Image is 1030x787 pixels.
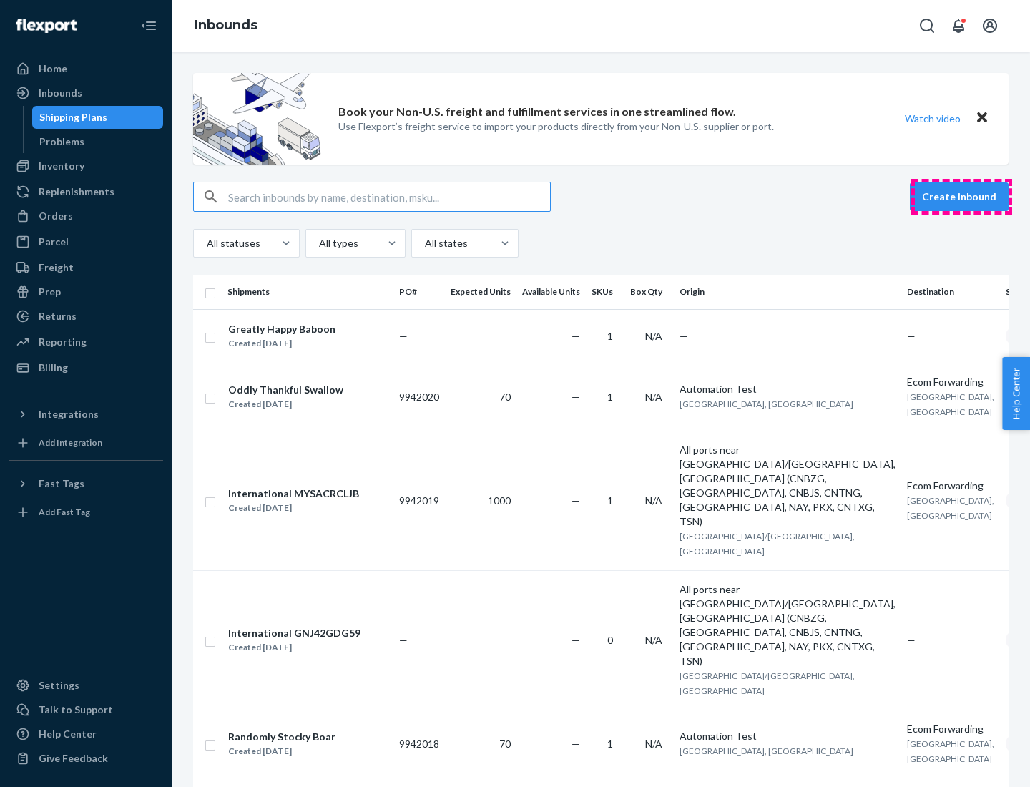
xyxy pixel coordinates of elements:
div: Orders [39,209,73,223]
span: N/A [645,330,662,342]
button: Open Search Box [913,11,941,40]
a: Billing [9,356,163,379]
span: [GEOGRAPHIC_DATA], [GEOGRAPHIC_DATA] [680,399,853,409]
span: [GEOGRAPHIC_DATA], [GEOGRAPHIC_DATA] [680,746,853,756]
span: — [572,391,580,403]
div: Inventory [39,159,84,173]
a: Replenishments [9,180,163,203]
p: Use Flexport’s freight service to import your products directly from your Non-U.S. supplier or port. [338,119,774,134]
div: Shipping Plans [39,110,107,124]
p: Book your Non-U.S. freight and fulfillment services in one streamlined flow. [338,104,736,120]
span: — [680,330,688,342]
a: Inventory [9,155,163,177]
span: — [907,634,916,646]
span: 1 [607,330,613,342]
th: SKUs [586,275,624,309]
div: Oddly Thankful Swallow [228,383,343,397]
a: Talk to Support [9,698,163,721]
span: — [572,330,580,342]
div: All ports near [GEOGRAPHIC_DATA]/[GEOGRAPHIC_DATA], [GEOGRAPHIC_DATA] (CNBZG, [GEOGRAPHIC_DATA], ... [680,582,896,668]
div: Add Integration [39,436,102,449]
button: Help Center [1002,357,1030,430]
img: Flexport logo [16,19,77,33]
div: Fast Tags [39,476,84,491]
a: Freight [9,256,163,279]
a: Inbounds [195,17,257,33]
div: Automation Test [680,382,896,396]
div: Prep [39,285,61,299]
div: Created [DATE] [228,336,335,351]
td: 9942018 [393,710,445,778]
span: — [572,494,580,507]
ol: breadcrumbs [183,5,269,47]
div: Parcel [39,235,69,249]
span: [GEOGRAPHIC_DATA]/[GEOGRAPHIC_DATA], [GEOGRAPHIC_DATA] [680,531,855,557]
span: — [399,634,408,646]
div: Problems [39,135,84,149]
th: Destination [901,275,1000,309]
span: — [572,634,580,646]
input: All states [423,236,425,250]
button: Open account menu [976,11,1004,40]
div: Greatly Happy Baboon [228,322,335,336]
div: Billing [39,361,68,375]
div: Ecom Forwarding [907,722,994,736]
span: — [572,738,580,750]
span: N/A [645,494,662,507]
button: Open notifications [944,11,973,40]
span: 1 [607,391,613,403]
div: Created [DATE] [228,397,343,411]
span: 70 [499,391,511,403]
span: 70 [499,738,511,750]
span: N/A [645,391,662,403]
a: Reporting [9,331,163,353]
div: Automation Test [680,729,896,743]
td: 9942019 [393,431,445,570]
th: Shipments [222,275,393,309]
th: Origin [674,275,901,309]
a: Settings [9,674,163,697]
div: Freight [39,260,74,275]
div: Reporting [39,335,87,349]
div: Give Feedback [39,751,108,766]
a: Orders [9,205,163,228]
span: — [399,330,408,342]
span: 1000 [488,494,511,507]
a: Problems [32,130,164,153]
a: Inbounds [9,82,163,104]
span: 1 [607,738,613,750]
div: All ports near [GEOGRAPHIC_DATA]/[GEOGRAPHIC_DATA], [GEOGRAPHIC_DATA] (CNBZG, [GEOGRAPHIC_DATA], ... [680,443,896,529]
button: Create inbound [910,182,1009,211]
div: Created [DATE] [228,501,359,515]
div: International GNJ42GDG59 [228,626,360,640]
span: N/A [645,634,662,646]
th: PO# [393,275,445,309]
a: Help Center [9,723,163,746]
a: Parcel [9,230,163,253]
div: Created [DATE] [228,640,360,655]
span: [GEOGRAPHIC_DATA], [GEOGRAPHIC_DATA] [907,391,994,417]
div: Replenishments [39,185,114,199]
div: Returns [39,309,77,323]
div: Ecom Forwarding [907,479,994,493]
button: Watch video [896,108,970,129]
span: N/A [645,738,662,750]
button: Close [973,108,991,129]
div: Integrations [39,407,99,421]
div: Settings [39,678,79,693]
div: Help Center [39,727,97,741]
a: Add Fast Tag [9,501,163,524]
a: Shipping Plans [32,106,164,129]
button: Integrations [9,403,163,426]
input: All types [318,236,319,250]
div: Ecom Forwarding [907,375,994,389]
th: Expected Units [445,275,516,309]
a: Add Integration [9,431,163,454]
a: Prep [9,280,163,303]
button: Give Feedback [9,747,163,770]
span: — [907,330,916,342]
div: Randomly Stocky Boar [228,730,335,744]
button: Fast Tags [9,472,163,495]
span: [GEOGRAPHIC_DATA], [GEOGRAPHIC_DATA] [907,738,994,764]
